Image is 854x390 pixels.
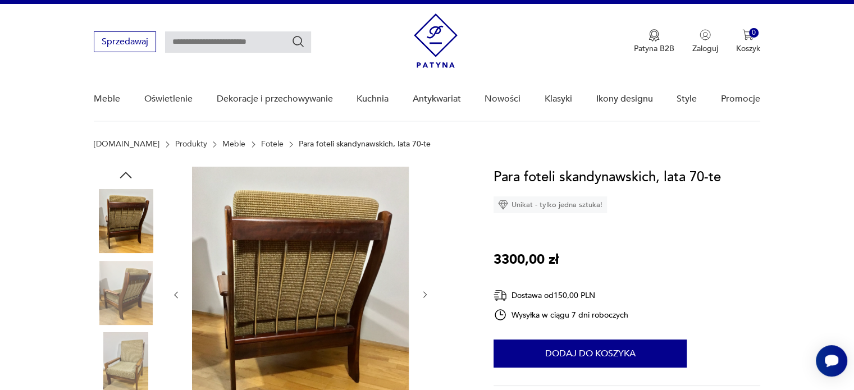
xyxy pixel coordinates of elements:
[692,29,718,54] button: Zaloguj
[413,77,461,121] a: Antykwariat
[494,167,721,188] h1: Para foteli skandynawskich, lata 70-te
[94,261,158,325] img: Zdjęcie produktu Para foteli skandynawskich, lata 70-te
[357,77,389,121] a: Kuchnia
[494,288,628,302] div: Dostawa od 150,00 PLN
[94,31,156,52] button: Sprzedawaj
[700,29,711,40] img: Ikonka użytkownika
[742,29,753,40] img: Ikona koszyka
[736,43,760,54] p: Koszyk
[677,77,697,121] a: Style
[94,39,156,47] a: Sprzedawaj
[816,345,847,377] iframe: Smartsupp widget button
[634,43,674,54] p: Patyna B2B
[721,77,760,121] a: Promocje
[485,77,520,121] a: Nowości
[736,29,760,54] button: 0Koszyk
[494,288,507,302] img: Ikona dostawy
[94,77,120,121] a: Meble
[596,77,652,121] a: Ikony designu
[291,35,305,48] button: Szukaj
[494,308,628,322] div: Wysyłka w ciągu 7 dni roboczych
[175,140,207,149] a: Produkty
[94,140,159,149] a: [DOMAIN_NAME]
[216,77,332,121] a: Dekoracje i przechowywanie
[494,339,687,368] button: Dodaj do koszyka
[649,29,660,42] img: Ikona medalu
[494,249,559,270] p: 3300,00 zł
[634,29,674,54] button: Patyna B2B
[144,77,193,121] a: Oświetlenie
[634,29,674,54] a: Ikona medaluPatyna B2B
[414,13,458,68] img: Patyna - sklep z meblami i dekoracjami vintage
[498,200,508,210] img: Ikona diamentu
[545,77,572,121] a: Klasyki
[494,196,607,213] div: Unikat - tylko jedna sztuka!
[692,43,718,54] p: Zaloguj
[749,28,759,38] div: 0
[261,140,284,149] a: Fotele
[299,140,431,149] p: Para foteli skandynawskich, lata 70-te
[222,140,245,149] a: Meble
[94,189,158,253] img: Zdjęcie produktu Para foteli skandynawskich, lata 70-te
